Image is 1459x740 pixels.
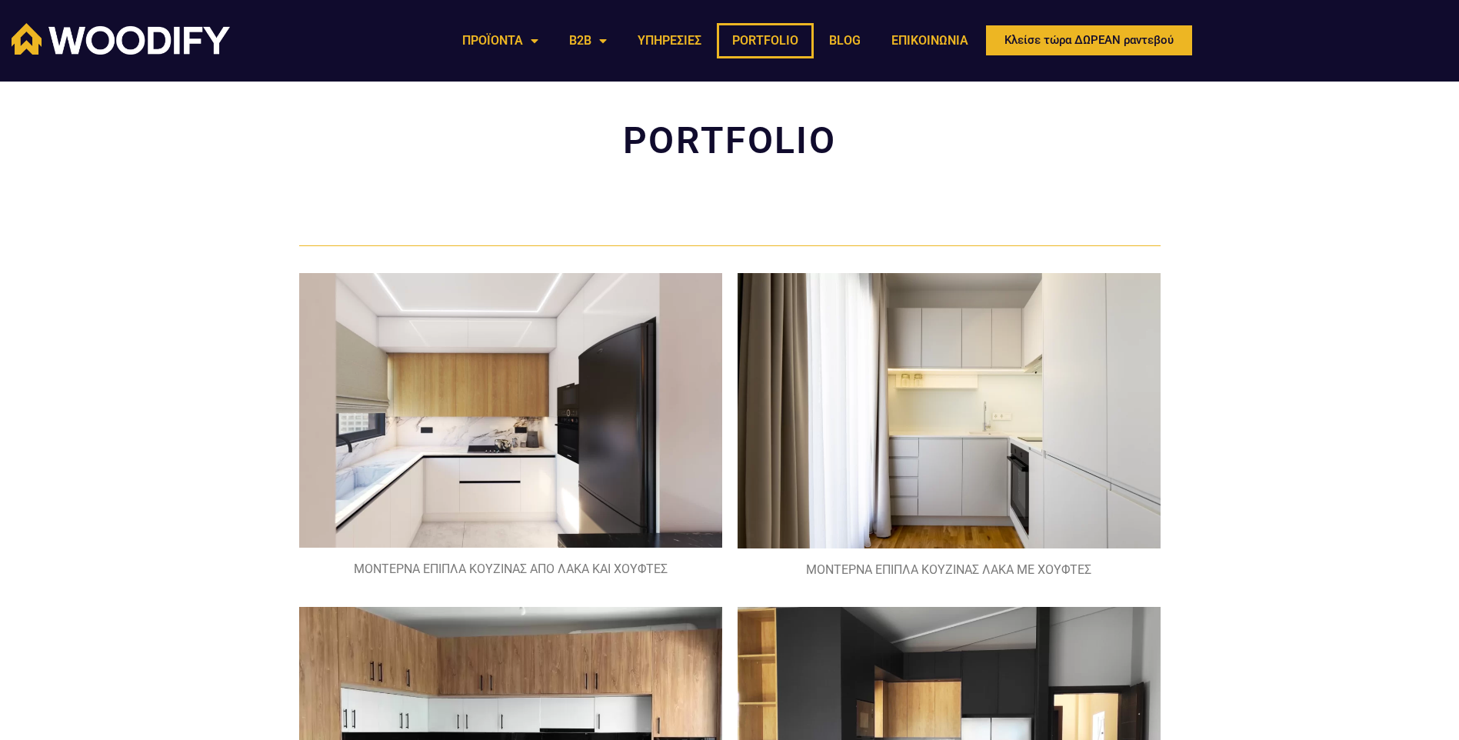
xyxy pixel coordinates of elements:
a: ΠΡΟΪΟΝΤΑ [447,23,554,58]
a: ΕΠΙΚΟΙΝΩΝΙΑ [876,23,984,58]
a: ΥΠΗΡΕΣΙΕΣ [622,23,717,58]
img: Woodify [12,23,230,55]
span: Κλείσε τώρα ΔΩΡΕΑΝ ραντεβού [1004,35,1174,46]
h2: PORTFOLIO [299,89,1161,192]
img: ΜΟΝΤΕΡΝΑ ΕΠΙΠΛΑ ΚΟΥΖΙΝΑΣ ΛΑΚΑ ΜΕ ΧΟΥΦΤΕΣ [738,273,1161,548]
a: PORTFOLIO [717,23,814,58]
a: BLOG [814,23,876,58]
figcaption: ΜΟΝΤΕΡΝΑ ΕΠΙΠΛΑ ΚΟΥΖΙΝΑΣ ΑΠΟ ΛΑΚΑ ΚΑΙ ΧΟΥΦΤΕΣ [299,558,722,581]
a: Κλείσε τώρα ΔΩΡΕΑΝ ραντεβού [984,23,1194,58]
a: B2B [554,23,622,58]
figcaption: ΜΟΝΤΕΡΝΑ ΕΠΙΠΛΑ ΚΟΥΖΙΝΑΣ ΛΑΚΑ ΜΕ ΧΟΥΦΤΕΣ [738,558,1161,582]
nav: Menu [447,23,984,58]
